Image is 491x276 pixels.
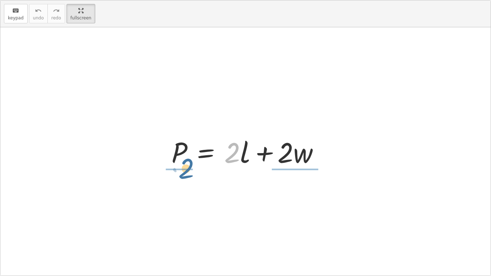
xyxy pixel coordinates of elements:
button: undoundo [29,4,48,23]
button: redoredo [47,4,65,23]
span: keypad [8,15,24,20]
button: fullscreen [66,4,95,23]
span: undo [33,15,44,20]
i: undo [35,6,42,15]
span: fullscreen [70,15,91,20]
i: keyboard [12,6,19,15]
span: redo [51,15,61,20]
button: keyboardkeypad [4,4,28,23]
i: redo [53,6,60,15]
